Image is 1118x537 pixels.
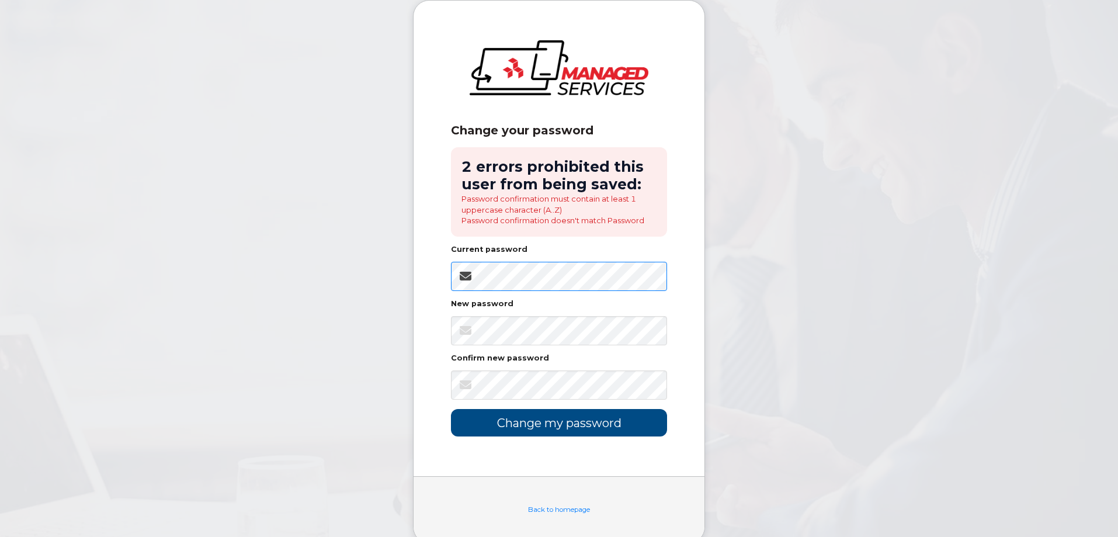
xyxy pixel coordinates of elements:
[451,355,549,362] label: Confirm new password
[451,300,513,308] label: New password
[461,215,657,226] li: Password confirmation doesn't match Password
[528,505,590,514] a: Back to homepage
[451,246,527,254] label: Current password
[470,40,648,95] img: logo-large.png
[461,193,657,215] li: Password confirmation must contain at least 1 uppercase character (A..Z)
[451,123,667,138] div: Change your password
[451,409,667,436] input: Change my password
[461,158,657,193] h2: 2 errors prohibited this user from being saved:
